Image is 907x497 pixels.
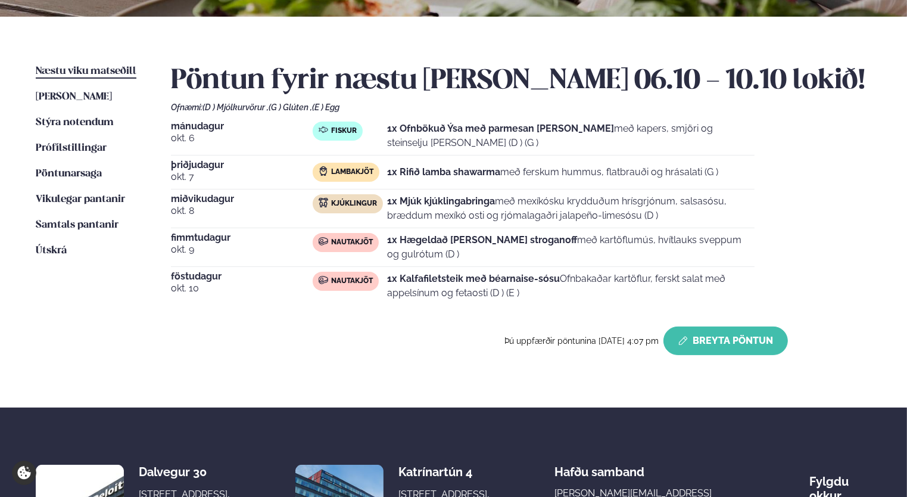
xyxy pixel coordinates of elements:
[36,116,114,130] a: Stýra notendum
[387,195,495,207] strong: 1x Mjúk kjúklingabringa
[387,273,560,284] strong: 1x Kalfafiletsteik með béarnaise-sósu
[139,465,233,479] div: Dalvegur 30
[319,275,328,285] img: beef.svg
[171,204,313,218] span: okt. 8
[36,246,67,256] span: Útskrá
[331,277,373,286] span: Nautakjöt
[171,243,313,257] span: okt. 9
[36,117,114,128] span: Stýra notendum
[387,166,500,178] strong: 1x Rifið lamba shawarma
[36,92,112,102] span: [PERSON_NAME]
[387,234,577,246] strong: 1x Hægeldað [PERSON_NAME] stroganoff
[331,199,377,209] span: Kjúklingur
[387,165,718,179] p: með ferskum hummus, flatbrauði og hrásalati (G )
[36,167,102,181] a: Pöntunarsaga
[331,126,357,136] span: Fiskur
[171,64,871,98] h2: Pöntun fyrir næstu [PERSON_NAME] 06.10 - 10.10 lokið!
[171,102,871,112] div: Ofnæmi:
[12,461,36,485] a: Cookie settings
[269,102,312,112] span: (G ) Glúten ,
[171,281,313,296] span: okt. 10
[36,64,136,79] a: Næstu viku matseðill
[36,218,119,232] a: Samtals pantanir
[171,131,313,145] span: okt. 6
[36,220,119,230] span: Samtals pantanir
[663,327,788,355] button: Breyta Pöntun
[387,122,755,150] p: með kapers, smjöri og steinselju [PERSON_NAME] (D ) (G )
[171,122,313,131] span: mánudagur
[171,233,313,243] span: fimmtudagur
[331,167,373,177] span: Lambakjöt
[36,66,136,76] span: Næstu viku matseðill
[171,194,313,204] span: miðvikudagur
[319,125,328,135] img: fish.svg
[36,169,102,179] span: Pöntunarsaga
[504,336,659,346] span: Þú uppfærðir pöntunina [DATE] 4:07 pm
[202,102,269,112] span: (D ) Mjólkurvörur ,
[319,237,328,246] img: beef.svg
[554,455,644,479] span: Hafðu samband
[36,244,67,258] a: Útskrá
[36,143,107,153] span: Prófílstillingar
[387,194,755,223] p: með mexíkósku krydduðum hrísgrjónum, salsasósu, bræddum mexíkó osti og rjómalagaðri jalapeño-lime...
[387,233,755,262] p: með kartöflumús, hvítlauks sveppum og gulrótum (D )
[312,102,339,112] span: (E ) Egg
[171,272,313,281] span: föstudagur
[319,198,328,207] img: chicken.svg
[36,90,112,104] a: [PERSON_NAME]
[319,166,328,176] img: Lamb.svg
[387,123,614,134] strong: 1x Ofnbökuð Ýsa með parmesan [PERSON_NAME]
[36,141,107,156] a: Prófílstillingar
[171,160,313,170] span: þriðjudagur
[398,465,493,479] div: Katrínartún 4
[387,272,755,300] p: Ofnbakaðar kartöflur, ferskt salat með appelsínum og fetaosti (D ) (E )
[36,194,125,204] span: Vikulegar pantanir
[36,192,125,207] a: Vikulegar pantanir
[171,170,313,184] span: okt. 7
[331,238,373,247] span: Nautakjöt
